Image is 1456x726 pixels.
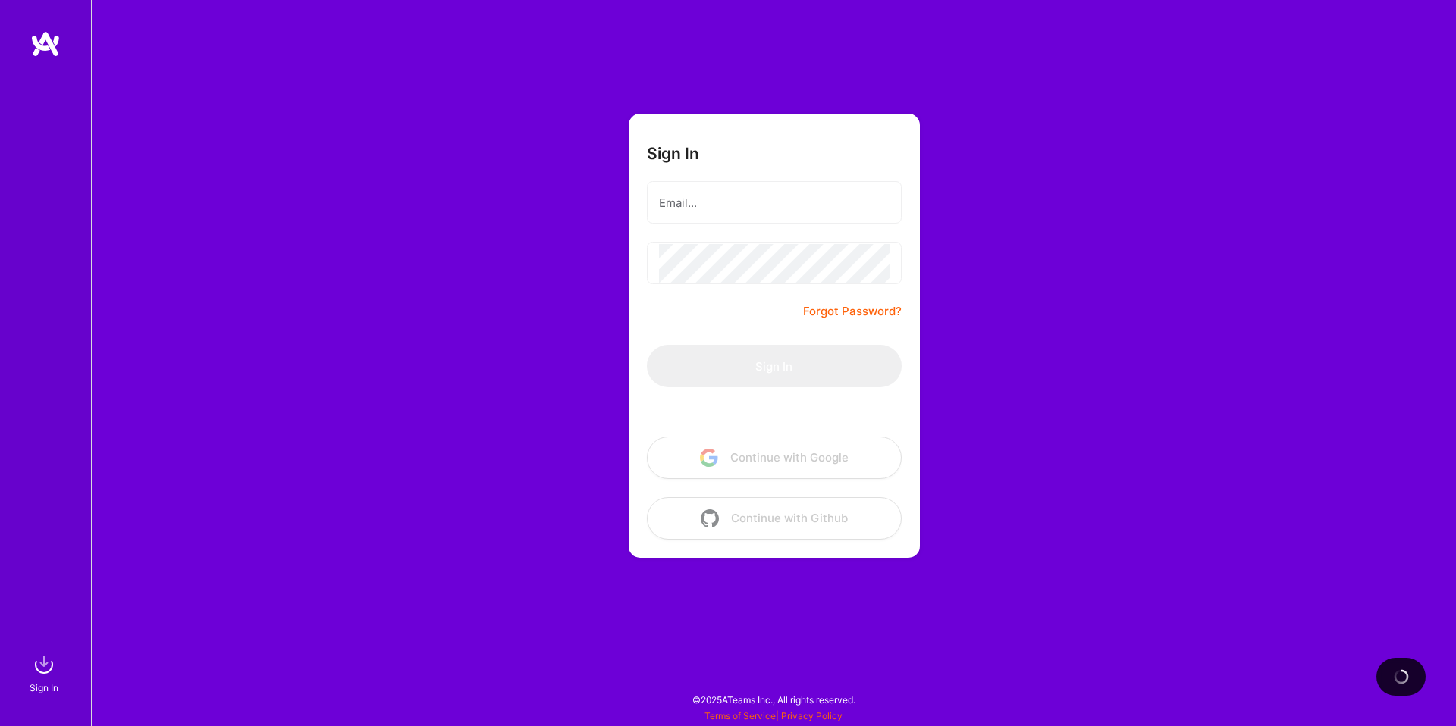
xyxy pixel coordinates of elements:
[704,710,776,721] a: Terms of Service
[700,449,718,467] img: icon
[701,509,719,527] img: icon
[1392,667,1410,686] img: loading
[803,302,902,321] a: Forgot Password?
[781,710,843,721] a: Privacy Policy
[29,649,59,680] img: sign in
[647,497,902,540] button: Continue with Github
[30,680,58,696] div: Sign In
[659,183,890,222] input: Email...
[647,437,902,479] button: Continue with Google
[32,649,59,696] a: sign inSign In
[30,30,61,58] img: logo
[647,345,902,387] button: Sign In
[647,144,699,163] h3: Sign In
[704,710,843,721] span: |
[91,681,1456,718] div: © 2025 ATeams Inc., All rights reserved.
